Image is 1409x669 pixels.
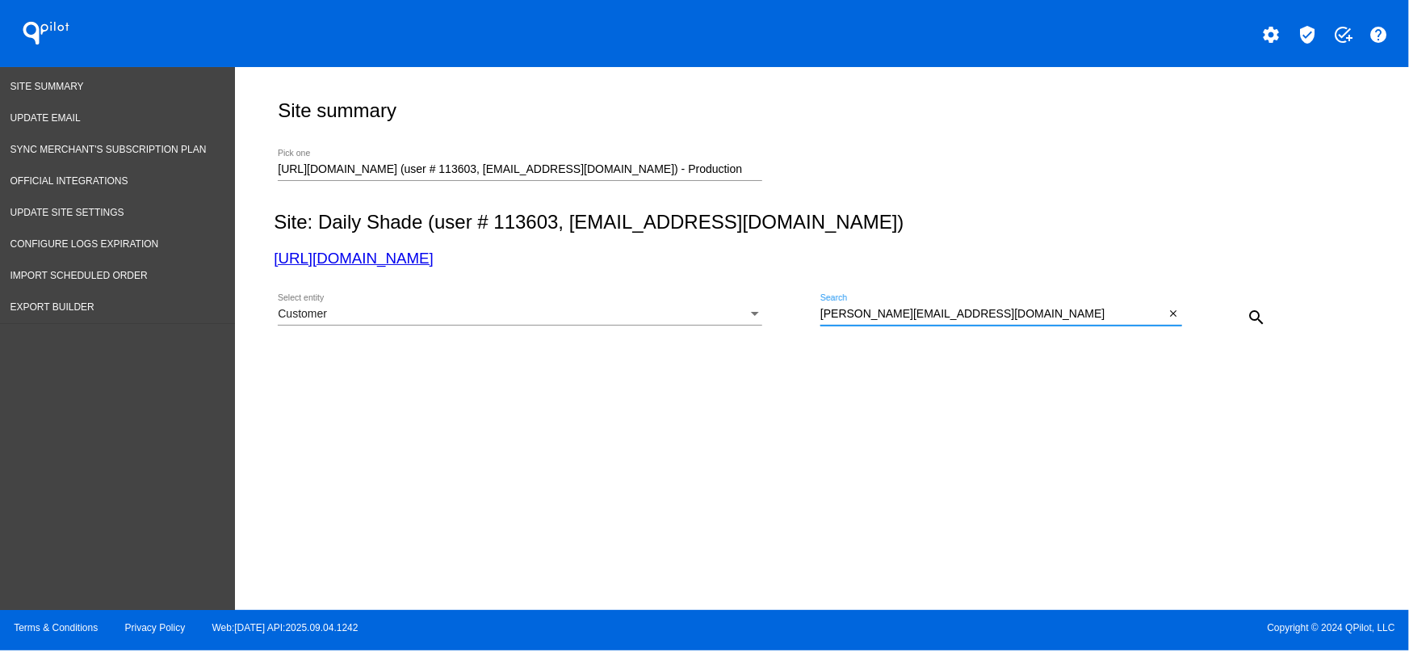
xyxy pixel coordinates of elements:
a: Web:[DATE] API:2025.09.04.1242 [212,622,359,633]
mat-icon: settings [1262,25,1281,44]
mat-icon: add_task [1333,25,1352,44]
span: Import Scheduled Order [10,270,148,281]
mat-icon: verified_user [1298,25,1317,44]
mat-icon: search [1247,308,1266,327]
h2: Site summary [278,99,396,122]
span: Configure logs expiration [10,238,159,250]
mat-icon: close [1168,308,1179,321]
mat-select: Select entity [278,308,762,321]
a: Terms & Conditions [14,622,98,633]
span: Customer [278,307,327,320]
input: Search [820,308,1165,321]
h2: Site: Daily Shade (user # 113603, [EMAIL_ADDRESS][DOMAIN_NAME]) [274,211,1363,234]
span: Copyright © 2024 QPilot, LLC [719,622,1395,633]
span: Official Integrations [10,175,128,187]
span: Site Summary [10,81,84,92]
button: Clear [1165,305,1182,322]
span: Sync Merchant's Subscription Plan [10,144,207,155]
span: Export Builder [10,301,94,313]
h1: QPilot [14,17,78,49]
input: Number [278,163,762,176]
span: Update Email [10,112,81,124]
a: [URL][DOMAIN_NAME] [274,250,433,267]
span: Update Site Settings [10,207,124,218]
mat-icon: help [1369,25,1389,44]
a: Privacy Policy [125,622,186,633]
